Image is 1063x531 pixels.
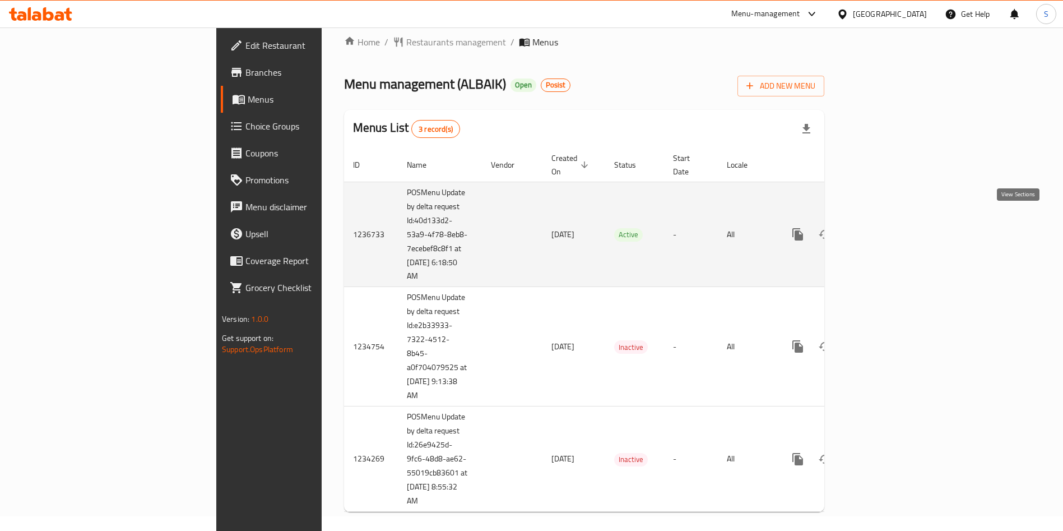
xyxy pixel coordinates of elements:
a: Coupons [221,140,394,167]
span: Name [407,158,441,172]
span: Add New Menu [746,79,815,93]
span: Open [510,80,536,90]
a: Promotions [221,167,394,193]
span: Menu management ( ALBAIK ) [344,71,506,96]
td: All [718,407,776,512]
span: Inactive [614,453,648,466]
td: - [664,182,718,287]
span: Menu disclaimer [245,200,385,214]
span: Coupons [245,146,385,160]
span: Inactive [614,341,648,354]
div: [GEOGRAPHIC_DATA] [853,8,927,20]
span: Promotions [245,173,385,187]
span: Locale [727,158,762,172]
a: Coverage Report [221,247,394,274]
a: Choice Groups [221,113,394,140]
span: Created On [551,151,592,178]
span: Edit Restaurant [245,39,385,52]
span: [DATE] [551,339,574,354]
td: POSMenu Update by delta request Id:26e9425d-9fc6-48d8-ae62-55019cb83601 at [DATE] 8:55:32 AM [398,407,482,512]
button: Change Status [811,446,838,473]
span: Upsell [245,227,385,241]
a: Branches [221,59,394,86]
td: - [664,407,718,512]
div: Menu-management [731,7,800,21]
a: Menus [221,86,394,113]
span: Active [614,228,643,241]
span: Get support on: [222,331,273,345]
span: Coverage Report [245,254,385,267]
span: [DATE] [551,227,574,242]
nav: breadcrumb [344,35,824,49]
button: Add New Menu [737,76,824,96]
span: Start Date [673,151,704,178]
span: S [1044,8,1048,20]
button: more [785,333,811,360]
button: more [785,446,811,473]
span: 3 record(s) [412,124,459,135]
button: more [785,221,811,248]
span: Menus [532,35,558,49]
td: POSMenu Update by delta request Id:40d133d2-53a9-4f78-8eb8-7ecebef8c8f1 at [DATE] 6:18:50 AM [398,182,482,287]
span: Grocery Checklist [245,281,385,294]
button: Change Status [811,221,838,248]
div: Inactive [614,340,648,354]
span: Version: [222,312,249,326]
div: Open [510,79,536,92]
a: Support.OpsPlatform [222,342,293,357]
span: Restaurants management [406,35,506,49]
span: Posist [541,80,570,90]
td: All [718,287,776,407]
h2: Menus List [353,119,460,138]
li: / [510,35,514,49]
div: Export file [793,116,820,142]
div: Total records count [411,120,460,138]
a: Menu disclaimer [221,193,394,220]
span: 1.0.0 [251,312,268,326]
table: enhanced table [344,148,901,512]
div: Active [614,228,643,242]
a: Upsell [221,220,394,247]
span: Branches [245,66,385,79]
a: Edit Restaurant [221,32,394,59]
span: Choice Groups [245,119,385,133]
a: Grocery Checklist [221,274,394,301]
span: Vendor [491,158,529,172]
td: POSMenu Update by delta request Id:e2b33933-7322-4512-8b45-a0f704079525 at [DATE] 9:13:38 AM [398,287,482,407]
span: ID [353,158,374,172]
th: Actions [776,148,901,182]
span: [DATE] [551,451,574,466]
td: All [718,182,776,287]
td: - [664,287,718,407]
span: Menus [248,93,385,106]
span: Status [614,158,651,172]
a: Restaurants management [393,35,506,49]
